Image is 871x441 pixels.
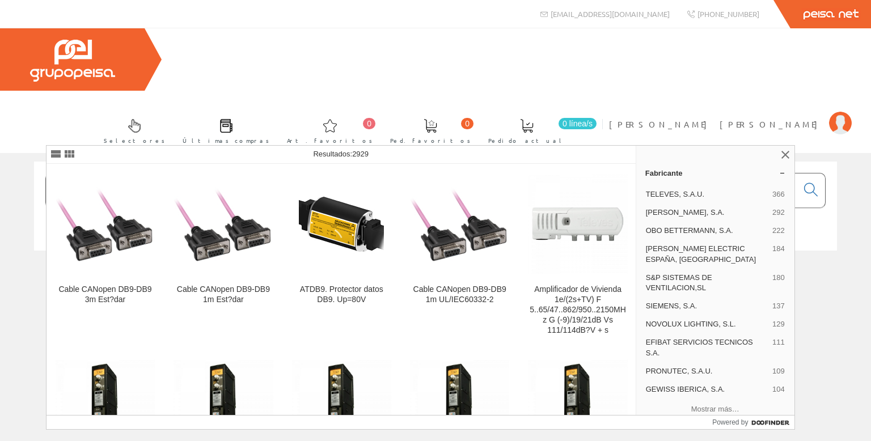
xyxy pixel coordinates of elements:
div: Cable CANopen DB9-DB9 1m UL/IEC60332-2 [410,285,509,305]
span: S&P SISTEMAS DE VENTILACION,SL [646,273,768,293]
span: Powered by [712,417,748,427]
button: Mostrar más… [641,400,790,418]
img: Cable CANopen DB9-DB9 1m Est?dar [174,175,273,274]
span: 0 línea/s [559,118,597,129]
a: ATDB9. Protector datos DB9. Up=80V ATDB9. Protector datos DB9. Up=80V [283,164,400,349]
span: [PERSON_NAME] ELECTRIC ESPAÑA, [GEOGRAPHIC_DATA] [646,244,768,264]
a: Cable CANopen DB9-DB9 1m Est?dar Cable CANopen DB9-DB9 1m Est?dar [164,164,282,349]
span: 0 [461,118,473,129]
span: Art. favoritos [287,135,373,146]
img: Grupo Peisa [30,40,115,82]
span: Selectores [104,135,165,146]
span: Pedido actual [488,135,565,146]
a: Cable CANopen DB9-DB9 3m Est?dar Cable CANopen DB9-DB9 3m Est?dar [46,164,164,349]
div: © Grupo Peisa [34,265,837,274]
span: [EMAIL_ADDRESS][DOMAIN_NAME] [551,9,670,19]
span: 109 [772,366,785,376]
span: 111 [772,337,785,358]
span: OBO BETTERMANN, S.A. [646,226,768,236]
div: Cable CANopen DB9-DB9 1m Est?dar [174,285,273,305]
span: 104 [772,384,785,395]
span: GEWISS IBERICA, S.A. [646,384,768,395]
a: Cable CANopen DB9-DB9 1m UL/IEC60332-2 Cable CANopen DB9-DB9 1m UL/IEC60332-2 [401,164,518,349]
span: 0 [363,118,375,129]
span: [PERSON_NAME], S.A. [646,207,768,218]
span: TELEVES, S.A.U. [646,189,768,200]
span: [PHONE_NUMBER] [697,9,759,19]
span: 222 [772,226,785,236]
a: Amplificador de Vivienda 1e/(2s+TV) F 5..65/47..862/950..2150MHz G (-9)/19/21dB Vs 111/114dB?V + ... [519,164,636,349]
div: ATDB9. Protector datos DB9. Up=80V [292,285,391,305]
a: [PERSON_NAME] [PERSON_NAME] [609,109,852,120]
a: Powered by [712,415,794,429]
span: [PERSON_NAME] [PERSON_NAME] [609,118,823,130]
span: 129 [772,319,785,329]
div: Cable CANopen DB9-DB9 3m Est?dar [56,285,155,305]
span: 180 [772,273,785,293]
span: PRONUTEC, S.A.U. [646,366,768,376]
span: Resultados: [313,150,369,158]
a: Fabricante [636,164,794,182]
span: 2929 [352,150,369,158]
a: 0 línea/s Pedido actual [477,109,599,151]
span: NOVOLUX LIGHTING, S.L. [646,319,768,329]
img: ATDB9. Protector datos DB9. Up=80V [299,182,384,267]
span: Ped. favoritos [390,135,471,146]
img: Cable CANopen DB9-DB9 3m Est?dar [56,175,155,274]
a: Selectores [92,109,171,151]
img: Cable CANopen DB9-DB9 1m UL/IEC60332-2 [410,175,509,274]
div: Amplificador de Vivienda 1e/(2s+TV) F 5..65/47..862/950..2150MHz G (-9)/19/21dB Vs 111/114dB?V + s [528,285,627,336]
span: SIEMENS, S.A. [646,301,768,311]
span: 366 [772,189,785,200]
img: Amplificador de Vivienda 1e/(2s+TV) F 5..65/47..862/950..2150MHz G (-9)/19/21dB Vs 111/114dB?V + s [528,175,627,274]
span: 137 [772,301,785,311]
span: 184 [772,244,785,264]
span: 292 [772,207,785,218]
span: Últimas compras [183,135,269,146]
a: Últimas compras [171,109,275,151]
span: EFIBAT SERVICIOS TECNICOS S.A. [646,337,768,358]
